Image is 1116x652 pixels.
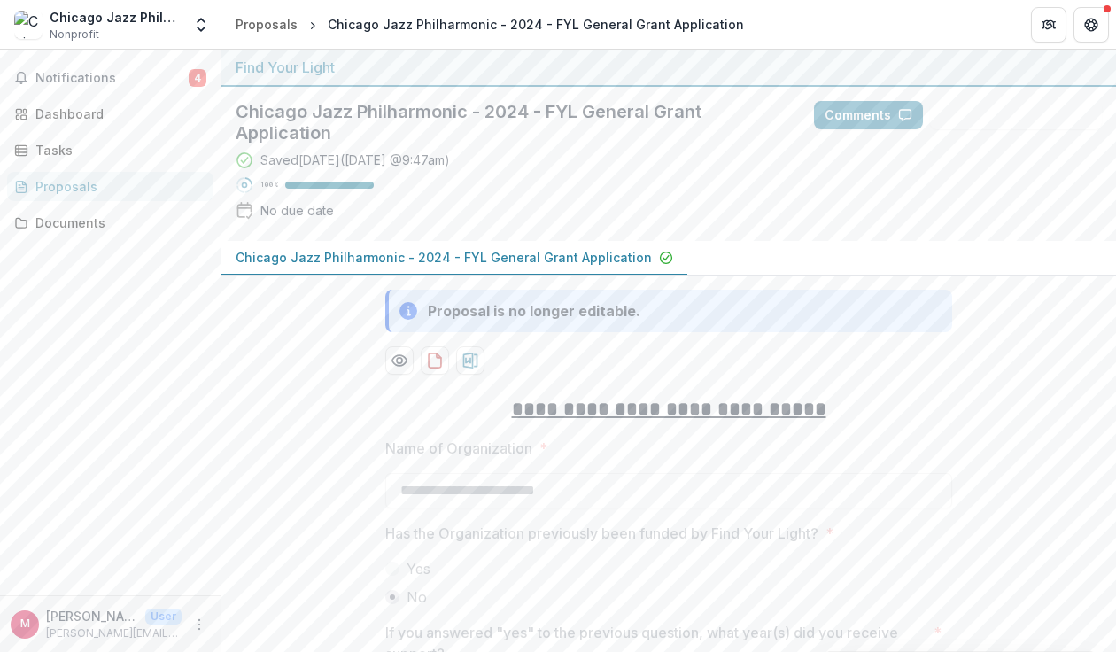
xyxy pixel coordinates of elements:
[428,300,640,322] div: Proposal is no longer editable.
[236,248,652,267] p: Chicago Jazz Philharmonic - 2024 - FYL General Grant Application
[7,99,213,128] a: Dashboard
[189,69,206,87] span: 4
[229,12,751,37] nav: breadcrumb
[46,607,138,625] p: [PERSON_NAME][EMAIL_ADDRESS][PERSON_NAME][DOMAIN_NAME]
[1031,7,1066,43] button: Partners
[236,57,1102,78] div: Find Your Light
[189,614,210,635] button: More
[385,438,532,459] p: Name of Organization
[50,8,182,27] div: Chicago Jazz Philharmonic
[328,15,744,34] div: Chicago Jazz Philharmonic - 2024 - FYL General Grant Application
[407,558,430,579] span: Yes
[7,136,213,165] a: Tasks
[20,618,30,630] div: michael.nearpass@chijazzphil.org
[385,346,414,375] button: Preview 44ec127d-565a-4351-b592-8b23cc719d70-0.pdf
[50,27,99,43] span: Nonprofit
[35,71,189,86] span: Notifications
[35,105,199,123] div: Dashboard
[260,179,278,191] p: 100 %
[930,101,1102,129] button: Answer Suggestions
[1073,7,1109,43] button: Get Help
[229,12,305,37] a: Proposals
[35,177,199,196] div: Proposals
[421,346,449,375] button: download-proposal
[35,213,199,232] div: Documents
[189,7,213,43] button: Open entity switcher
[456,346,484,375] button: download-proposal
[814,101,923,129] button: Comments
[46,625,182,641] p: [PERSON_NAME][EMAIL_ADDRESS][PERSON_NAME][DOMAIN_NAME]
[7,172,213,201] a: Proposals
[236,101,786,144] h2: Chicago Jazz Philharmonic - 2024 - FYL General Grant Application
[407,586,427,608] span: No
[7,64,213,92] button: Notifications4
[385,523,818,544] p: Has the Organization previously been funded by Find Your Light?
[260,151,450,169] div: Saved [DATE] ( [DATE] @ 9:47am )
[260,201,334,220] div: No due date
[14,11,43,39] img: Chicago Jazz Philharmonic
[35,141,199,159] div: Tasks
[145,609,182,625] p: User
[7,208,213,237] a: Documents
[236,15,298,34] div: Proposals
